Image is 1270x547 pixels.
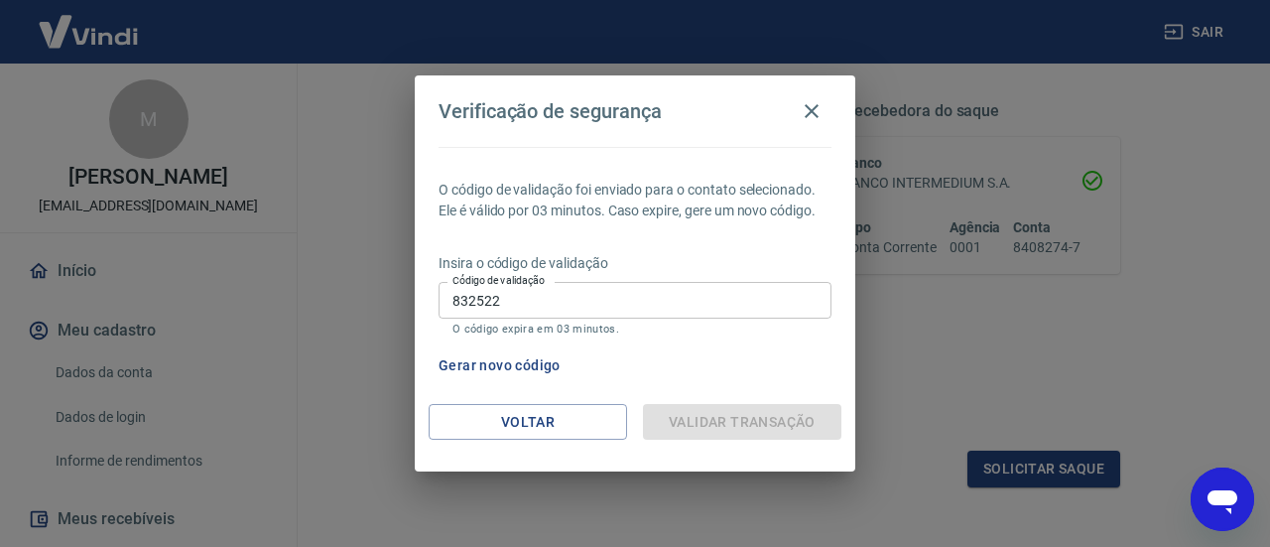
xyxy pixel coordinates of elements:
[439,253,831,274] p: Insira o código de validação
[439,180,831,221] p: O código de validação foi enviado para o contato selecionado. Ele é válido por 03 minutos. Caso e...
[452,273,545,288] label: Código de validação
[1191,468,1254,531] iframe: Botão para abrir a janela de mensagens
[431,347,569,384] button: Gerar novo código
[429,404,627,441] button: Voltar
[439,99,662,123] h4: Verificação de segurança
[452,323,818,336] p: O código expira em 03 minutos.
